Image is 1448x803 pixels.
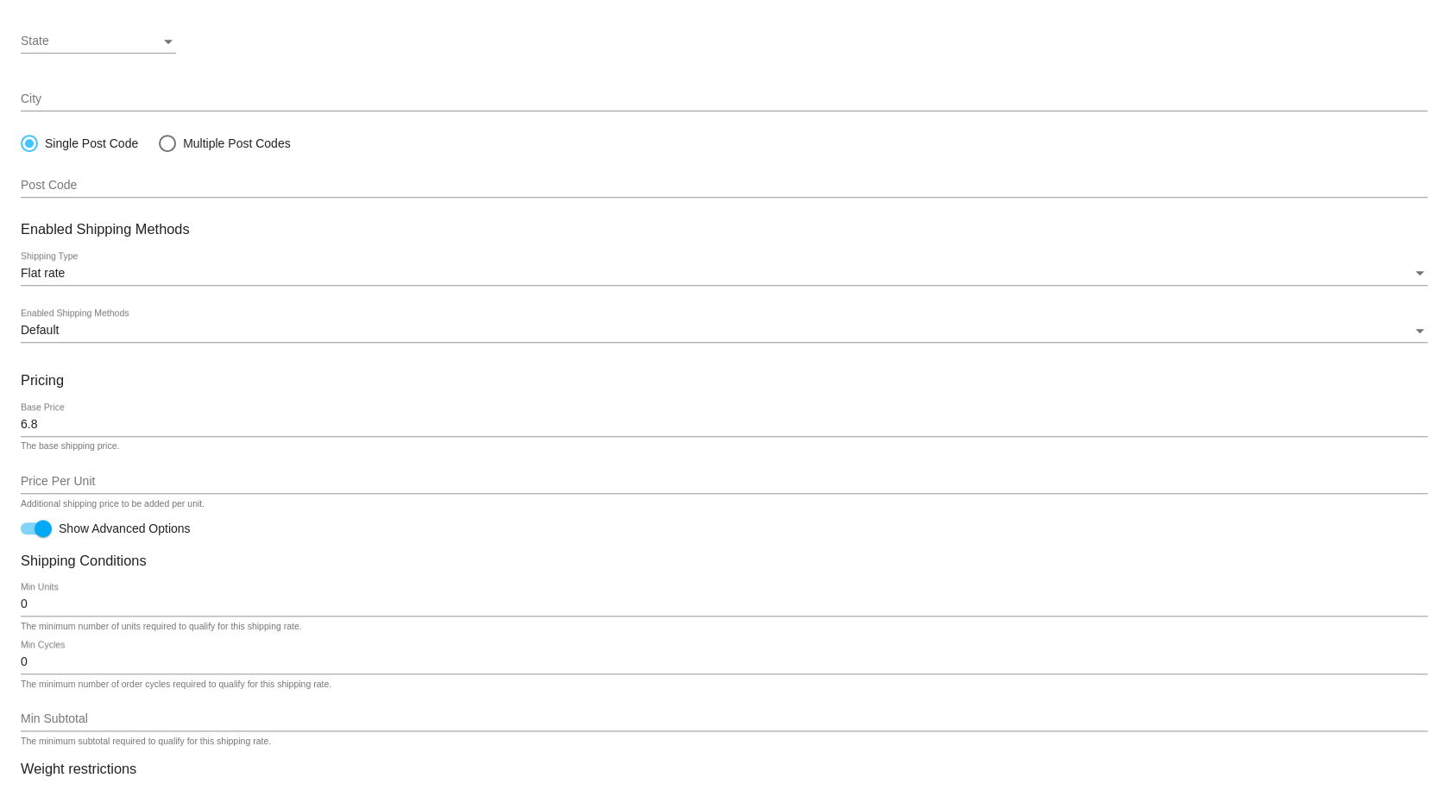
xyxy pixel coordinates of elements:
span: Show Advanced Options [59,520,191,537]
span: Flat rate [21,266,65,280]
mat-select: Shipping Type [21,267,1427,281]
h3: Shipping Conditions [21,553,1427,569]
span: State [21,34,49,47]
input: Post Code [21,179,1427,193]
input: Min Units [21,598,1427,611]
div: Additional shipping price to be added per unit. [21,499,205,509]
input: Min Subtotal [21,712,1427,726]
h3: Pricing [21,372,1427,389]
div: Multiple Post Codes [176,136,291,150]
mat-select: Enabled Shipping Methods [21,324,1427,338]
input: Price Per Unit [21,475,1427,489]
span: Default [21,323,59,337]
div: Single Post Code [38,136,138,150]
div: The minimum number of units required to qualify for this shipping rate. [21,622,302,632]
div: The minimum number of order cycles required to qualify for this shipping rate. [21,680,331,690]
input: Min Cycles [21,655,1427,669]
div: The base shipping price. [21,441,119,452]
input: Base Price [21,418,1427,432]
mat-select: State [21,35,176,48]
h3: Enabled Shipping Methods [21,221,1427,237]
input: City [21,92,1427,106]
h3: Weight restrictions [21,761,1427,777]
div: The minimum subtotal required to qualify for this shipping rate. [21,737,271,747]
